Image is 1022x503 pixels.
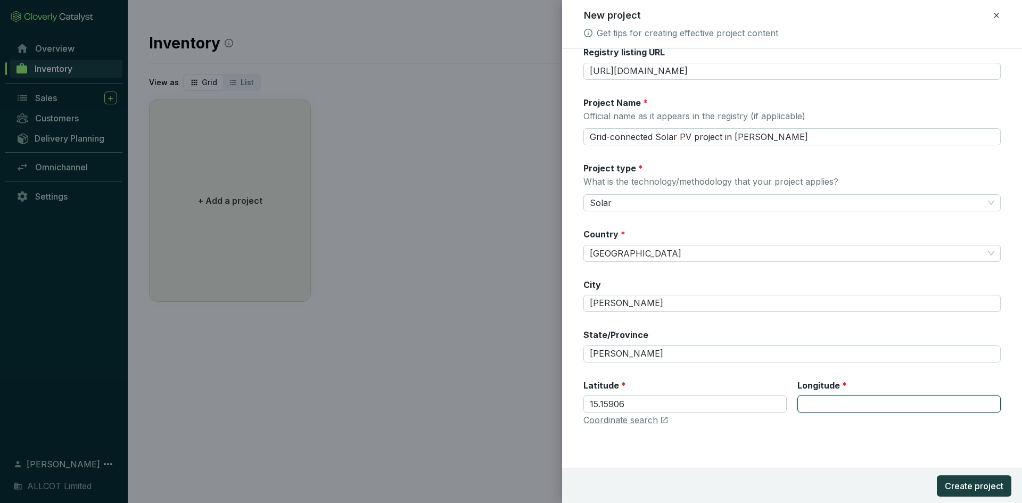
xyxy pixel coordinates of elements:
h2: New project [584,9,641,22]
span: Create project [945,480,1003,492]
button: Create project [937,475,1011,497]
label: Country [583,228,625,240]
a: Coordinate search [583,415,658,426]
label: State/Province [583,329,648,341]
a: Get tips for creating effective project content [597,27,778,39]
label: City [583,279,601,291]
label: Registry listing URL [583,46,665,58]
label: Longitude [797,380,847,391]
label: Project Name [583,97,648,109]
label: Project type [583,162,643,174]
p: What is the technology/methodology that your project applies? [583,176,838,188]
span: Solar [590,195,994,211]
span: Senegal [590,245,994,261]
label: Latitude [583,380,626,391]
p: Official name as it appears in the registry (if applicable) [583,111,805,122]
